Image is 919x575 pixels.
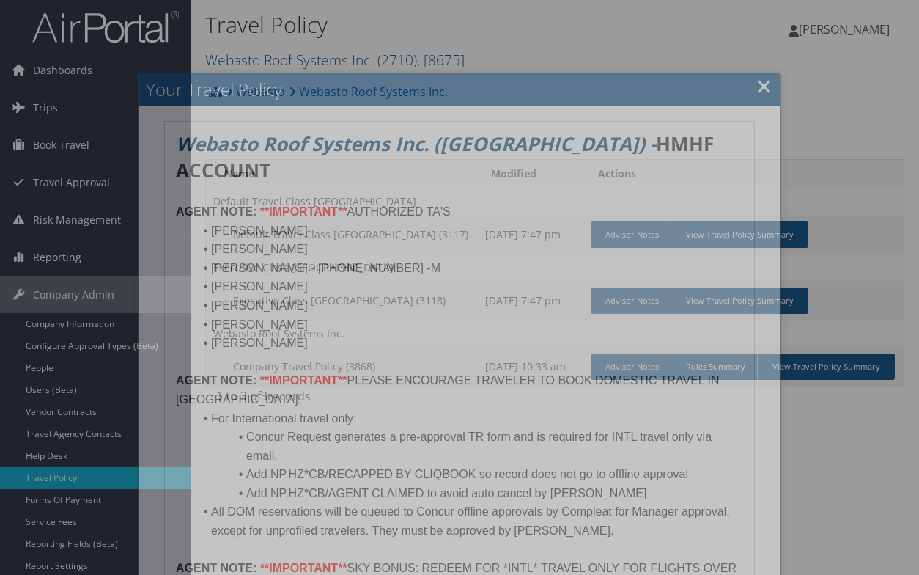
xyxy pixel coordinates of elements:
p: AUTHORIZED TA'S [176,202,743,221]
em: Webasto Roof Systems Inc. ([GEOGRAPHIC_DATA]) - [176,131,656,157]
h2: Your Travel Policy [139,73,780,106]
li: All DOM reservations will be queued to Concur offline approvals by Compleat for Manager approval,... [193,502,743,540]
a: Close [756,71,772,100]
li: [PERSON_NAME] [193,240,743,259]
li: [PERSON_NAME] [193,277,743,296]
li: Add NP.HZ*CB/RECAPPED BY CLIQBOOK so record does not go to offline approval [193,465,743,484]
li: [PERSON_NAME] [193,221,743,241]
strong: AGENT NOTE: [176,562,256,574]
p: PLEASE ENCOURAGE TRAVELER TO BOOK DOMESTIC TRAVEL IN [GEOGRAPHIC_DATA]. [176,371,743,409]
strong: AGENT NOTE: [176,374,256,387]
li: For International travel only: [193,409,743,428]
strong: AGENT NOTE: [176,205,256,218]
li: Concur Request generates a pre-approval TR form and is required for INTL travel only via email. [193,428,743,465]
strong: HMHF ACCOUNT [176,131,719,183]
li: [PERSON_NAME] [193,296,743,315]
li: [PERSON_NAME] [193,315,743,334]
li: [PERSON_NAME] - [PHONE_NUMBER] -M [193,259,743,278]
li: [PERSON_NAME] [193,334,743,353]
li: Add NP.HZ*CB/AGENT CLAIMED to avoid auto cancel by [PERSON_NAME] [193,484,743,503]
